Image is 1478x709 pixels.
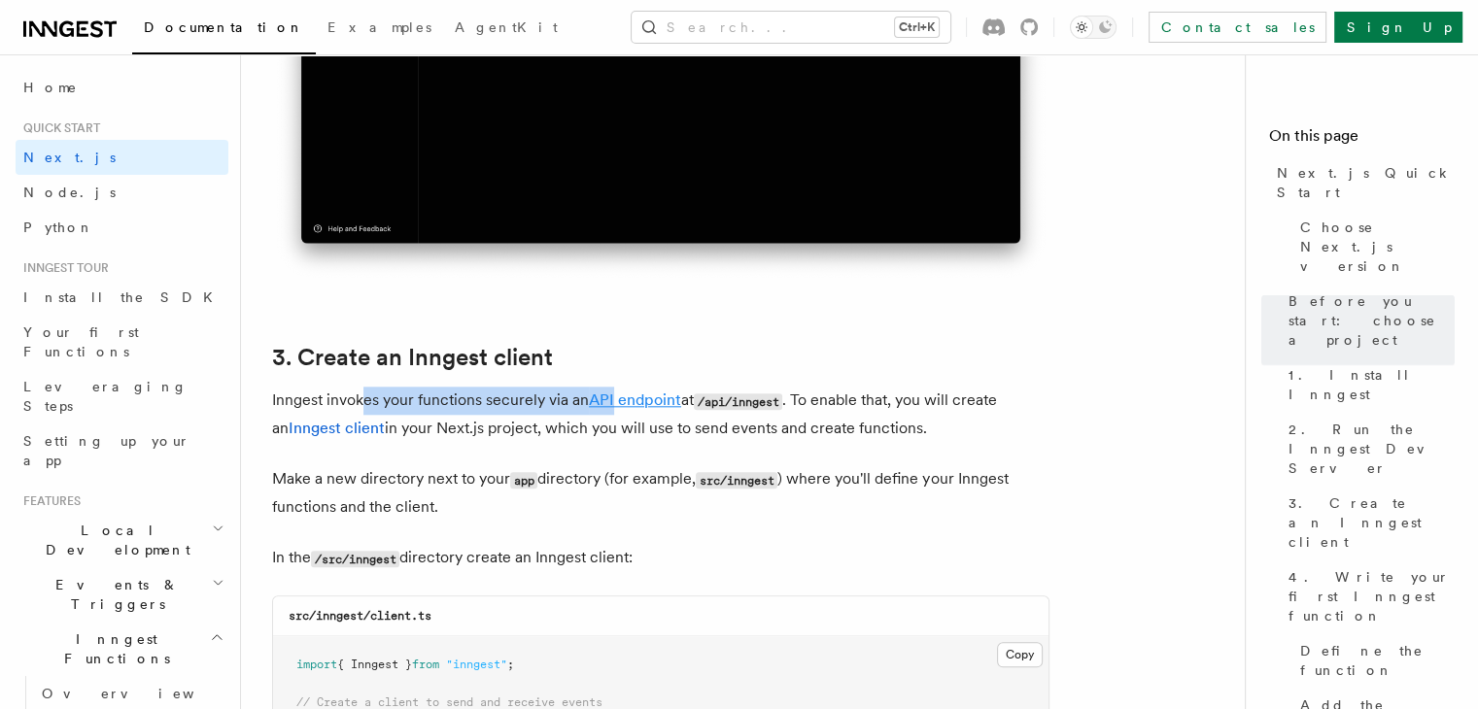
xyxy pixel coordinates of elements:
[23,185,116,200] span: Node.js
[1281,486,1455,559] a: 3. Create an Inngest client
[455,19,558,35] span: AgentKit
[1281,559,1455,633] a: 4. Write your first Inngest function
[316,6,443,52] a: Examples
[16,369,228,423] a: Leveraging Steps
[272,387,1049,442] p: Inngest invokes your functions securely via an at . To enable that, you will create an in your Ne...
[1070,16,1117,39] button: Toggle dark mode
[23,150,116,165] span: Next.js
[1289,420,1455,478] span: 2. Run the Inngest Dev Server
[1281,412,1455,486] a: 2. Run the Inngest Dev Server
[510,472,537,489] code: app
[337,658,412,671] span: { Inngest }
[144,19,304,35] span: Documentation
[16,70,228,105] a: Home
[272,544,1049,572] p: In the directory create an Inngest client:
[16,175,228,210] a: Node.js
[1289,291,1455,350] span: Before you start: choose a project
[1277,163,1455,202] span: Next.js Quick Start
[289,419,385,437] a: Inngest client
[16,120,100,136] span: Quick start
[16,521,212,559] span: Local Development
[412,658,439,671] span: from
[1300,641,1455,680] span: Define the function
[16,575,212,614] span: Events & Triggers
[16,315,228,369] a: Your first Functions
[1300,218,1455,276] span: Choose Next.js version
[895,17,939,37] kbd: Ctrl+K
[1149,12,1326,43] a: Contact sales
[23,78,78,97] span: Home
[16,493,81,509] span: Features
[16,423,228,478] a: Setting up your app
[327,19,431,35] span: Examples
[1334,12,1462,43] a: Sign Up
[42,686,242,701] span: Overview
[132,6,316,54] a: Documentation
[696,472,777,489] code: src/inngest
[1292,210,1455,284] a: Choose Next.js version
[1289,365,1455,404] span: 1. Install Inngest
[16,260,109,276] span: Inngest tour
[272,344,553,371] a: 3. Create an Inngest client
[289,609,431,623] code: src/inngest/client.ts
[311,551,399,567] code: /src/inngest
[589,390,681,409] a: API endpoint
[997,642,1043,667] button: Copy
[23,289,224,305] span: Install the SDK
[443,6,569,52] a: AgentKit
[23,324,139,359] span: Your first Functions
[23,219,94,235] span: Python
[272,465,1049,521] p: Make a new directory next to your directory (for example, ) where you'll define your Inngest func...
[16,622,228,676] button: Inngest Functions
[16,629,210,668] span: Inngest Functions
[1269,155,1455,210] a: Next.js Quick Start
[16,280,228,315] a: Install the SDK
[23,379,188,414] span: Leveraging Steps
[16,513,228,567] button: Local Development
[1269,124,1455,155] h4: On this page
[1292,633,1455,688] a: Define the function
[23,433,190,468] span: Setting up your app
[446,658,507,671] span: "inngest"
[694,393,782,410] code: /api/inngest
[296,658,337,671] span: import
[1289,567,1455,625] span: 4. Write your first Inngest function
[16,210,228,245] a: Python
[1289,493,1455,552] span: 3. Create an Inngest client
[1281,357,1455,412] a: 1. Install Inngest
[16,140,228,175] a: Next.js
[296,695,602,709] span: // Create a client to send and receive events
[16,567,228,622] button: Events & Triggers
[632,12,950,43] button: Search...Ctrl+K
[507,658,514,671] span: ;
[1281,284,1455,357] a: Before you start: choose a project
